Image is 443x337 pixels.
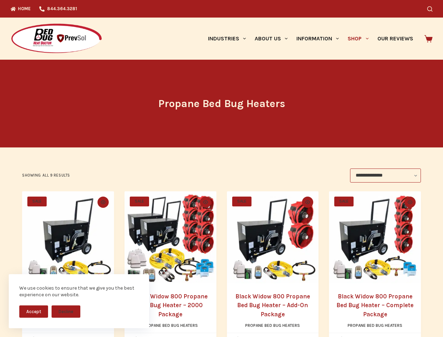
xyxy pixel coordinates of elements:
a: Black Widow 800 Propane Bed Bug Heater – 2000 Package [133,293,208,318]
button: Quick view toggle [98,197,109,208]
a: Propane Bed Bug Heaters [143,323,198,328]
a: Propane Bed Bug Heaters [245,323,300,328]
a: Information [292,18,343,60]
span: SALE [232,197,251,206]
button: Search [427,6,432,12]
button: Decline [52,305,80,318]
button: Quick view toggle [302,197,313,208]
button: Accept [19,305,48,318]
p: Showing all 9 results [22,172,70,179]
a: Black Widow 800 Propane Bed Bug Heater [22,191,114,283]
a: Black Widow 800 Propane Bed Bug Heater – Add-On Package [235,293,310,318]
a: Black Widow 800 Propane Bed Bug Heater - Add-On Package [227,191,319,283]
button: Quick view toggle [200,197,211,208]
select: Shop order [350,168,421,183]
div: We use cookies to ensure that we give you the best experience on our website. [19,285,139,298]
a: Our Reviews [373,18,417,60]
img: Prevsol/Bed Bug Heat Doctor [11,23,102,54]
button: Open LiveChat chat widget [6,3,27,24]
span: SALE [130,197,149,206]
h1: Propane Bed Bug Heaters [90,96,353,112]
nav: Primary [203,18,417,60]
a: Black Widow 800 Propane Bed Bug Heater - 2000 Package [125,191,216,283]
a: Industries [203,18,250,60]
span: SALE [27,197,47,206]
a: Black Widow 800 Propane Bed Bug Heater - Complete Package [329,191,421,283]
a: Black Widow 800 Propane Bed Bug Heater – Complete Package [336,293,414,318]
button: Quick view toggle [404,197,416,208]
a: Shop [343,18,373,60]
span: SALE [334,197,354,206]
a: About Us [250,18,292,60]
a: Propane Bed Bug Heaters [348,323,402,328]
